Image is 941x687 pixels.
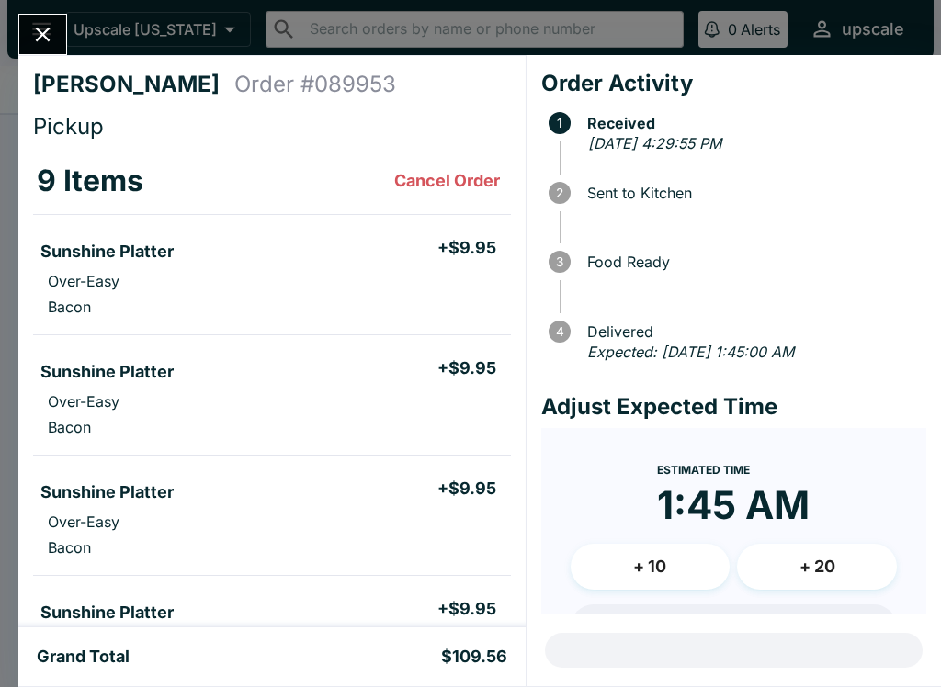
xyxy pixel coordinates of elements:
h4: Order Activity [541,70,926,97]
h5: + $9.95 [437,357,496,379]
span: Pickup [33,113,104,140]
h5: Sunshine Platter [40,602,174,624]
p: Bacon [48,418,91,436]
em: [DATE] 4:29:55 PM [588,134,721,152]
h5: + $9.95 [437,478,496,500]
span: Received [578,115,926,131]
h5: Sunshine Platter [40,241,174,263]
p: Over-Easy [48,392,119,411]
p: Bacon [48,298,91,316]
button: Close [19,15,66,54]
h5: Grand Total [37,646,130,668]
h5: Sunshine Platter [40,361,174,383]
h5: + $9.95 [437,598,496,620]
h4: [PERSON_NAME] [33,71,234,98]
p: Over-Easy [48,272,119,290]
h4: Order # 089953 [234,71,396,98]
button: + 10 [571,544,731,590]
span: Delivered [578,323,926,340]
p: Over-Easy [48,512,119,531]
text: 1 [557,116,562,130]
button: Cancel Order [387,163,507,199]
text: 4 [555,324,563,339]
time: 1:45 AM [657,481,810,529]
h3: 9 Items [37,163,143,199]
text: 3 [556,254,563,269]
h5: Sunshine Platter [40,481,174,503]
h5: + $9.95 [437,237,496,259]
h4: Adjust Expected Time [541,393,926,421]
h5: $109.56 [441,646,507,668]
span: Sent to Kitchen [578,185,926,201]
span: Estimated Time [657,463,750,477]
button: + 20 [737,544,897,590]
span: Food Ready [578,253,926,270]
text: 2 [556,186,563,200]
em: Expected: [DATE] 1:45:00 AM [587,343,794,361]
p: Bacon [48,538,91,557]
